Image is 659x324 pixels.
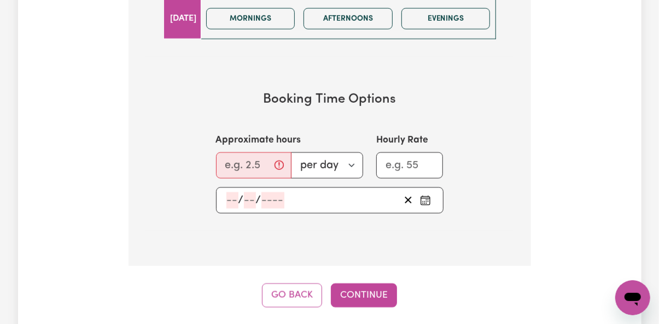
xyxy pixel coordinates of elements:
[331,284,397,308] button: Continue
[262,284,322,308] button: Go Back
[164,92,496,108] h3: Booking Time Options
[216,152,291,179] input: e.g. 2.5
[238,195,244,207] span: /
[417,192,434,209] button: Pick an approximate start date
[216,133,301,148] label: Approximate hours
[376,133,428,148] label: Hourly Rate
[401,8,491,30] button: Evenings
[261,192,284,209] input: ----
[244,192,256,209] input: --
[304,8,393,30] button: Afternoons
[615,280,650,315] iframe: Button to launch messaging window
[226,192,238,209] input: --
[400,192,417,209] button: Clear start date
[376,152,444,179] input: e.g. 55
[256,195,261,207] span: /
[206,8,295,30] button: Mornings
